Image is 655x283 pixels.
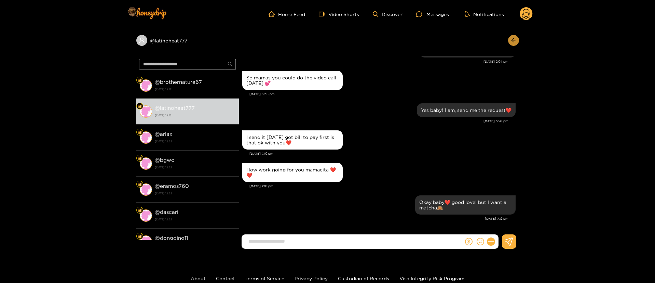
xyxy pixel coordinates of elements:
div: Aug. 19, 7:10 pm [242,130,343,150]
div: Aug. 19, 7:12 pm [415,195,516,215]
strong: @ brothernature67 [155,79,202,85]
div: I send it [DATE] got bill to pay first is that ok with you❤️ [246,134,339,145]
strong: [DATE] 12:22 [155,216,235,222]
div: [DATE] 7:10 pm [249,184,516,189]
strong: [DATE] 19:17 [155,86,235,92]
div: @latinoheat777 [136,35,239,46]
img: Fan Level [138,156,142,160]
img: Fan Level [138,234,142,239]
img: Fan Level [138,130,142,134]
div: Okay baby❤️ good love! but I want a matcha🙈 [419,200,511,210]
button: search [225,59,236,70]
span: smile [477,238,484,245]
span: home [269,11,278,17]
strong: [DATE] 12:22 [155,138,235,144]
div: Aug. 19, 3:36 pm [242,71,343,90]
div: So mamas you could do the video call [DATE] 💕 [246,75,339,86]
div: [DATE] 5:28 pm [242,119,508,124]
span: dollar [465,238,473,245]
img: Fan Level [138,78,142,82]
img: conversation [140,157,152,170]
img: conversation [140,79,152,92]
a: Contact [216,276,235,281]
div: [DATE] 7:10 pm [249,151,516,156]
a: Privacy Policy [295,276,328,281]
strong: @ bgwc [155,157,174,163]
span: video-camera [319,11,328,17]
strong: @ dongding11 [155,235,188,241]
div: [DATE] 7:12 pm [242,216,508,221]
button: Notifications [463,11,506,17]
div: Messages [416,10,449,18]
img: conversation [140,209,152,222]
img: Fan Level [138,182,142,186]
div: [DATE] 3:36 pm [249,92,516,97]
a: Terms of Service [245,276,284,281]
a: Custodian of Records [338,276,389,281]
span: arrow-left [511,38,516,43]
a: Home Feed [269,11,305,17]
a: Video Shorts [319,11,359,17]
div: Aug. 19, 7:10 pm [242,163,343,182]
strong: @ latinoheat777 [155,105,195,111]
strong: [DATE] 12:22 [155,164,235,170]
span: search [228,62,233,67]
img: conversation [140,235,152,248]
button: dollar [464,236,474,247]
div: Aug. 19, 5:28 pm [417,103,516,117]
div: [DATE] 2:04 pm [242,59,508,64]
div: Yes baby! 1 am, send me the request❤️ [421,107,511,113]
strong: [DATE] 19:12 [155,112,235,118]
img: Fan Level [138,104,142,108]
button: arrow-left [508,35,519,46]
span: user [139,37,145,43]
strong: @ arlax [155,131,173,137]
img: conversation [140,131,152,144]
a: Discover [373,11,402,17]
img: conversation [140,105,152,118]
div: How work going for you mamacita ❤️❤️ [246,167,339,178]
img: conversation [140,183,152,196]
strong: @ dascari [155,209,178,215]
a: About [191,276,206,281]
img: Fan Level [138,208,142,213]
strong: [DATE] 12:22 [155,190,235,196]
a: Visa Integrity Risk Program [399,276,464,281]
strong: @ eramos760 [155,183,189,189]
